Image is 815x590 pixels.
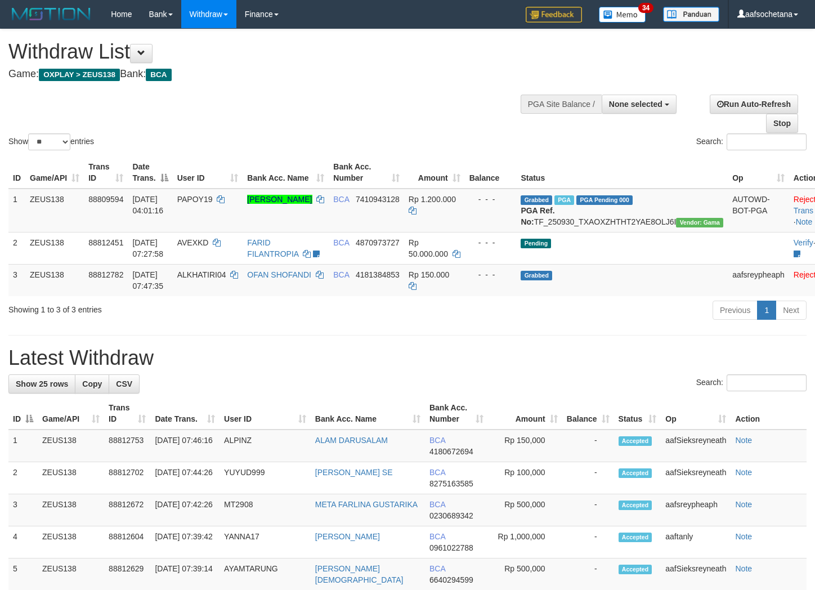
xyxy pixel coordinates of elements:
[132,195,163,215] span: [DATE] 04:01:16
[614,397,661,430] th: Status: activate to sort column ascending
[661,397,731,430] th: Op: activate to sort column ascending
[38,397,104,430] th: Game/API: activate to sort column ascending
[465,157,517,189] th: Balance
[713,301,758,320] a: Previous
[562,526,614,558] td: -
[109,374,140,394] a: CSV
[469,269,512,280] div: - - -
[28,133,70,150] select: Showentries
[516,189,728,233] td: TF_250930_TXAOXZHTHT2YAE8OLJ6I
[104,430,150,462] td: 88812753
[728,189,789,233] td: AUTOWD-BOT-PGA
[82,379,102,388] span: Copy
[429,500,445,509] span: BCA
[735,500,752,509] a: Note
[429,468,445,477] span: BCA
[38,462,104,494] td: ZEUS138
[602,95,677,114] button: None selected
[696,133,807,150] label: Search:
[735,468,752,477] a: Note
[25,264,84,296] td: ZEUS138
[177,238,209,247] span: AVEXKD
[735,532,752,541] a: Note
[757,301,776,320] a: 1
[429,543,473,552] span: Copy 0961022788 to clipboard
[409,270,449,279] span: Rp 150.000
[356,238,400,247] span: Copy 4870973727 to clipboard
[521,271,552,280] span: Grabbed
[25,232,84,264] td: ZEUS138
[676,218,723,227] span: Vendor URL: https://trx31.1velocity.biz
[429,447,473,456] span: Copy 4180672694 to clipboard
[8,397,38,430] th: ID: activate to sort column descending
[8,157,25,189] th: ID
[794,238,813,247] a: Verify
[710,95,798,114] a: Run Auto-Refresh
[8,347,807,369] h1: Latest Withdraw
[8,69,532,80] h4: Game: Bank:
[220,494,311,526] td: MT2908
[488,397,562,430] th: Amount: activate to sort column ascending
[132,238,163,258] span: [DATE] 07:27:58
[469,194,512,205] div: - - -
[661,430,731,462] td: aafSieksreyneath
[521,239,551,248] span: Pending
[696,374,807,391] label: Search:
[766,114,798,133] a: Stop
[220,462,311,494] td: YUYUD999
[356,195,400,204] span: Copy 7410943128 to clipboard
[429,564,445,573] span: BCA
[333,270,349,279] span: BCA
[619,533,652,542] span: Accepted
[38,494,104,526] td: ZEUS138
[619,565,652,574] span: Accepted
[609,100,662,109] span: None selected
[150,526,220,558] td: [DATE] 07:39:42
[8,494,38,526] td: 3
[619,468,652,478] span: Accepted
[150,430,220,462] td: [DATE] 07:46:16
[488,526,562,558] td: Rp 1,000,000
[333,195,349,204] span: BCA
[104,494,150,526] td: 88812672
[356,270,400,279] span: Copy 4181384853 to clipboard
[429,436,445,445] span: BCA
[315,500,418,509] a: META FARLINA GUSTARIKA
[8,430,38,462] td: 1
[521,95,602,114] div: PGA Site Balance /
[728,157,789,189] th: Op: activate to sort column ascending
[25,189,84,233] td: ZEUS138
[488,430,562,462] td: Rp 150,000
[429,511,473,520] span: Copy 0230689342 to clipboard
[88,270,123,279] span: 88812782
[638,3,653,13] span: 34
[146,69,171,81] span: BCA
[661,526,731,558] td: aaftanly
[38,430,104,462] td: ZEUS138
[409,238,448,258] span: Rp 50.000.000
[173,157,243,189] th: User ID: activate to sort column ascending
[429,575,473,584] span: Copy 6640294599 to clipboard
[247,238,298,258] a: FARID FILANTROPIA
[488,494,562,526] td: Rp 500,000
[8,300,331,315] div: Showing 1 to 3 of 3 entries
[8,6,94,23] img: MOTION_logo.png
[727,133,807,150] input: Search:
[554,195,574,205] span: Marked by aaftanly
[220,397,311,430] th: User ID: activate to sort column ascending
[728,264,789,296] td: aafsreypheaph
[315,564,404,584] a: [PERSON_NAME][DEMOGRAPHIC_DATA]
[104,526,150,558] td: 88812604
[488,462,562,494] td: Rp 100,000
[311,397,425,430] th: Bank Acc. Name: activate to sort column ascending
[150,494,220,526] td: [DATE] 07:42:26
[8,374,75,394] a: Show 25 rows
[576,195,633,205] span: PGA Pending
[619,500,652,510] span: Accepted
[8,264,25,296] td: 3
[8,133,94,150] label: Show entries
[88,238,123,247] span: 88812451
[8,232,25,264] td: 2
[521,195,552,205] span: Grabbed
[429,479,473,488] span: Copy 8275163585 to clipboard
